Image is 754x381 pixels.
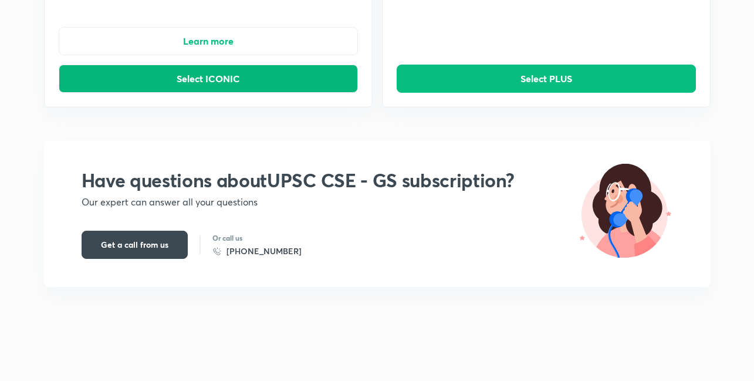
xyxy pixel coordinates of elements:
h6: [PHONE_NUMBER] [226,245,302,257]
span: Get a call from us [101,239,168,251]
p: Our expert can answer all your questions [82,197,515,207]
h2: Have questions about UPSC CSE - GS subscription? [82,168,515,192]
button: Learn more [59,27,358,55]
a: [PHONE_NUMBER] [212,245,302,257]
span: Select ICONIC [177,73,240,85]
p: Or call us [212,232,302,243]
button: Get a call from us [82,231,188,259]
button: Select ICONIC [59,65,358,93]
span: Learn more [183,35,234,47]
button: Select PLUS [397,65,696,93]
span: Select PLUS [520,73,572,85]
img: Talk To Unacademy [579,164,673,258]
